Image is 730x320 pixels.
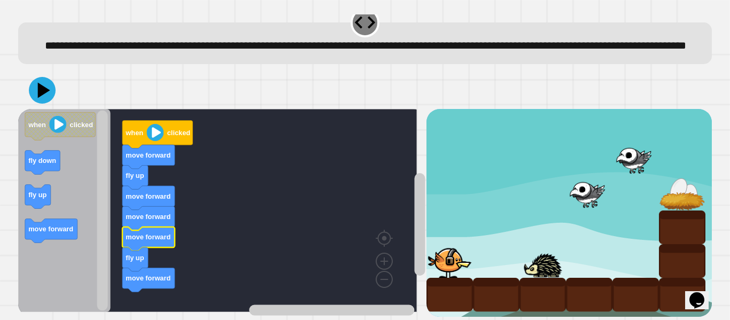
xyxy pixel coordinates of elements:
[126,254,144,262] text: fly up
[18,109,426,316] div: Blockly Workspace
[126,171,144,179] text: fly up
[126,233,171,241] text: move forward
[70,121,93,129] text: clicked
[28,225,73,233] text: move forward
[126,129,144,137] text: when
[126,213,171,221] text: move forward
[28,121,46,129] text: when
[167,129,190,137] text: clicked
[685,277,719,309] iframe: chat widget
[28,157,56,165] text: fly down
[126,151,171,159] text: move forward
[126,274,171,282] text: move forward
[126,192,171,200] text: move forward
[28,191,46,199] text: fly up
